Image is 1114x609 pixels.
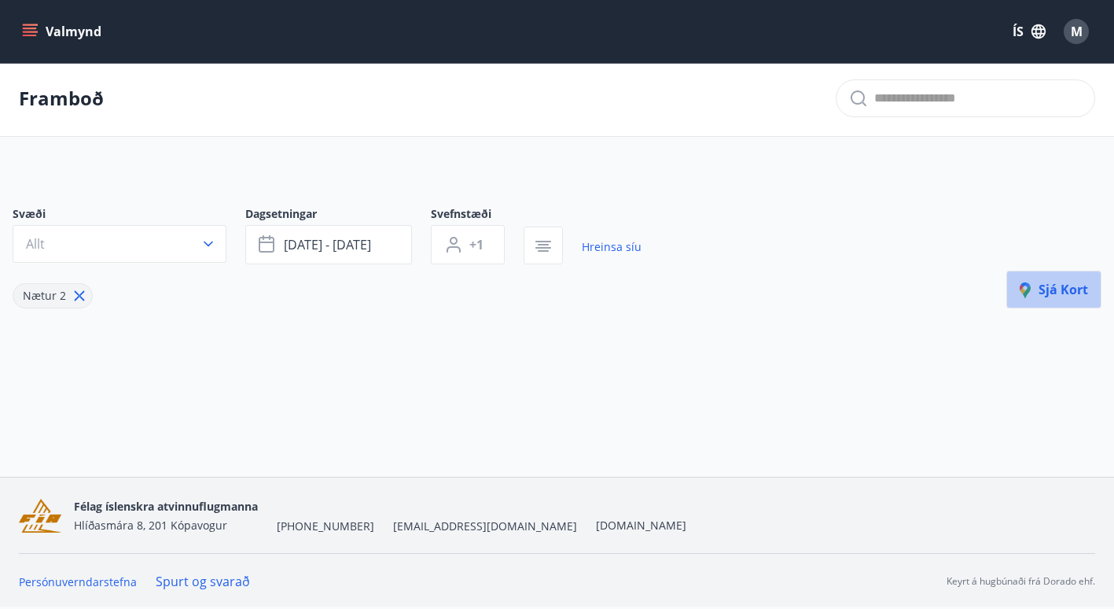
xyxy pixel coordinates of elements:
p: Framboð [19,85,104,112]
span: +1 [469,236,483,253]
img: FGYwLRsDkrbKU9IF3wjeuKl1ApL8nCcSRU6gK6qq.png [19,499,61,533]
span: Nætur 2 [23,288,66,303]
span: Svæði [13,206,245,225]
span: Dagsetningar [245,206,431,225]
span: Svefnstæði [431,206,524,225]
button: M [1057,13,1095,50]
span: M [1071,23,1083,40]
span: [DATE] - [DATE] [284,236,371,253]
button: ÍS [1004,17,1054,46]
span: Félag íslenskra atvinnuflugmanna [74,499,258,514]
button: menu [19,17,108,46]
a: [DOMAIN_NAME] [596,518,686,533]
span: Hlíðasmára 8, 201 Kópavogur [74,518,227,533]
span: [EMAIL_ADDRESS][DOMAIN_NAME] [393,519,577,534]
span: Sjá kort [1020,281,1088,298]
p: Keyrt á hugbúnaði frá Dorado ehf. [947,574,1095,589]
a: Spurt og svarað [156,573,250,590]
button: Sjá kort [1006,271,1101,308]
div: Nætur 2 [13,283,93,308]
button: [DATE] - [DATE] [245,225,412,264]
a: Persónuverndarstefna [19,574,137,589]
button: Allt [13,225,226,263]
span: [PHONE_NUMBER] [277,519,374,534]
span: Allt [26,235,45,253]
a: Hreinsa síu [582,230,642,264]
button: +1 [431,225,505,264]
